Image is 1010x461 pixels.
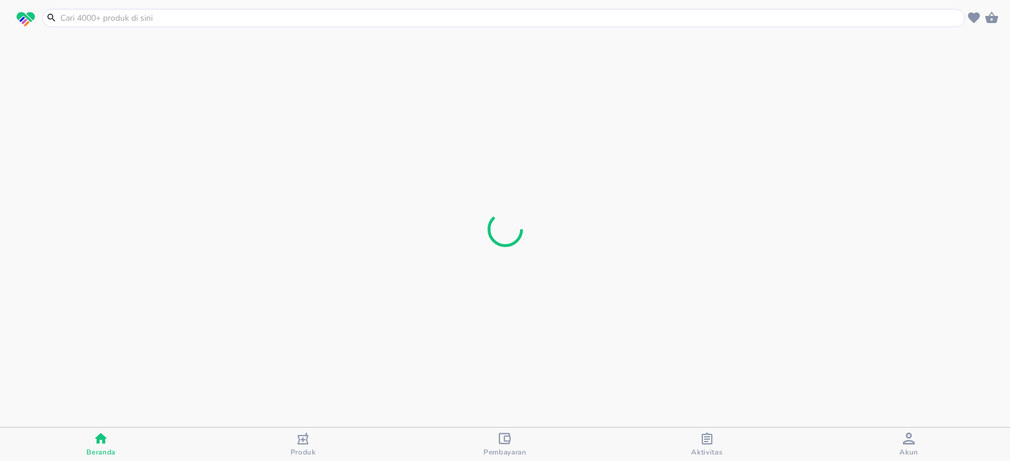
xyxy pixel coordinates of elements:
[291,447,316,457] span: Produk
[606,428,808,461] button: Aktivitas
[404,428,606,461] button: Pembayaran
[202,428,404,461] button: Produk
[899,447,918,457] span: Akun
[483,447,527,457] span: Pembayaran
[17,12,35,27] img: logo_swiperx_s.bd005f3b.svg
[59,12,962,24] input: Cari 4000+ produk di sini
[808,428,1010,461] button: Akun
[86,447,115,457] span: Beranda
[691,447,722,457] span: Aktivitas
